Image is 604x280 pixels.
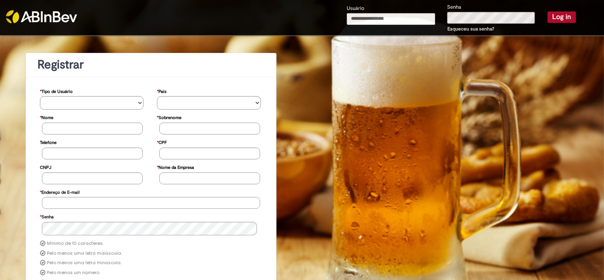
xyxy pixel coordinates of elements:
label: Pelo menos um número. [47,270,100,276]
label: CPF [157,136,167,148]
label: Pelo menos uma letra minúscula. [47,260,121,266]
label: Nome da Empresa [157,161,194,172]
label: Senha [40,210,54,222]
label: Senha [447,4,461,11]
h1: Registrar [38,58,264,71]
a: Esqueceu sua senha? [447,26,494,32]
label: Pelo menos uma letra maiúscula. [47,250,122,257]
label: Sobrenome [157,111,181,123]
label: Endereço de E-mail [40,186,79,197]
label: CNPJ [40,161,51,172]
label: Usuário [347,5,364,12]
img: ABInbev-white.png [6,10,77,23]
label: Tipo de Usuário [40,85,73,96]
label: Nome [40,111,53,123]
label: País [157,85,166,96]
label: Mínimo de 10 caracteres. [47,240,104,247]
button: Log in [547,11,576,23]
label: Telefone [40,136,57,148]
